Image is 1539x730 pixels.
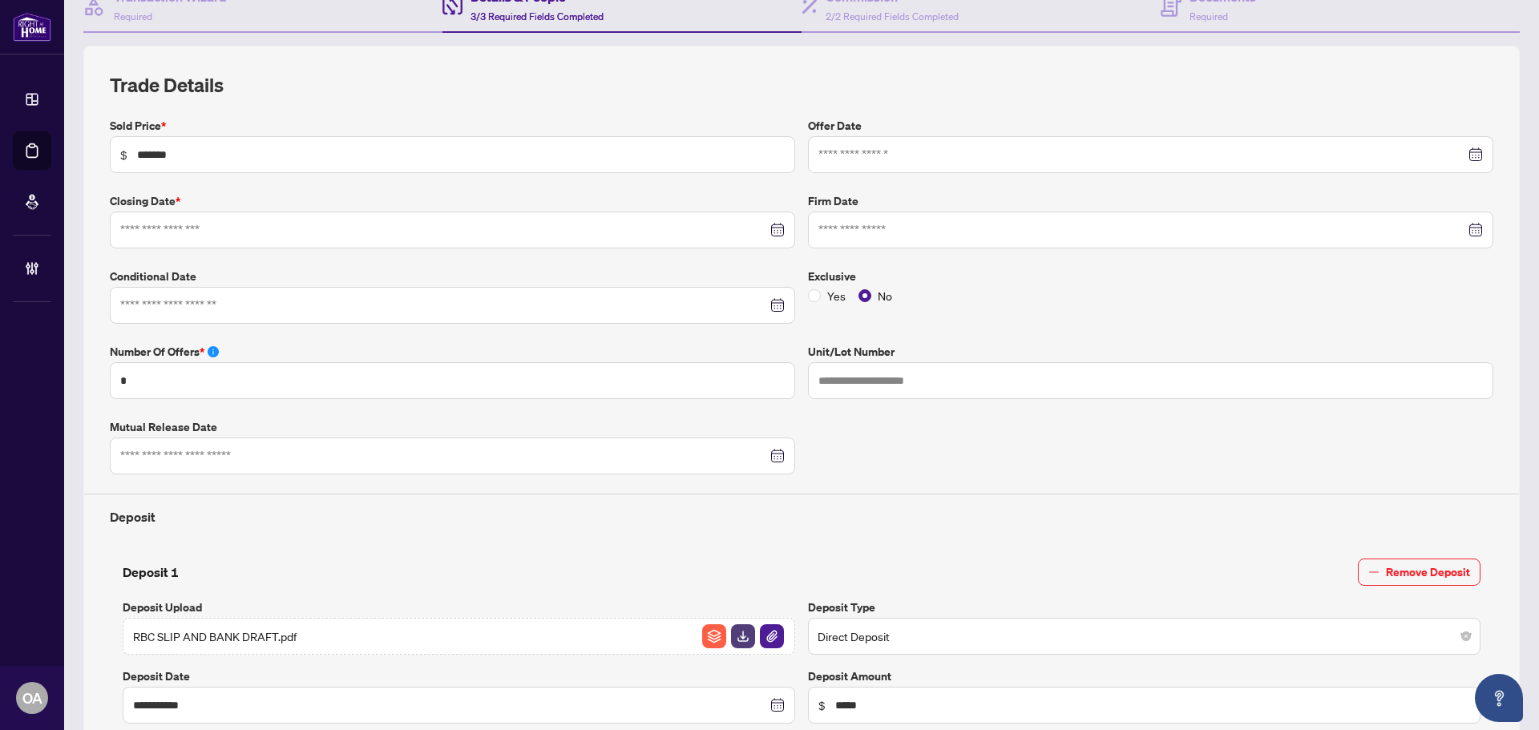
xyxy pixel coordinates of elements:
label: Deposit Date [123,667,795,685]
img: File Attachement [760,624,784,648]
label: Number of offers [110,343,795,361]
label: Closing Date [110,192,795,210]
label: Deposit Amount [808,667,1480,685]
span: info-circle [208,346,219,357]
span: Direct Deposit [818,621,1471,651]
label: Deposit Type [808,599,1480,616]
h4: Deposit 1 [123,563,179,582]
button: Open asap [1475,674,1523,722]
label: Conditional Date [110,268,795,285]
img: logo [13,12,51,42]
span: No [871,287,899,305]
span: Remove Deposit [1386,559,1470,585]
button: File Archive [701,623,727,649]
button: File Attachement [759,623,785,649]
label: Deposit Upload [123,599,795,616]
span: $ [818,696,826,714]
span: 2/2 Required Fields Completed [826,10,959,22]
img: File Archive [702,624,726,648]
h2: Trade Details [110,72,1493,98]
span: Yes [821,287,852,305]
label: Sold Price [110,117,795,135]
span: Required [1190,10,1228,22]
label: Unit/Lot Number [808,343,1493,361]
label: Offer Date [808,117,1493,135]
span: OA [22,687,42,709]
label: Exclusive [808,268,1493,285]
label: Firm Date [808,192,1493,210]
img: File Download [731,624,755,648]
span: close-circle [1461,631,1471,641]
label: Mutual Release Date [110,418,795,436]
span: $ [120,146,127,163]
h4: Deposit [110,507,1493,526]
span: RBC SLIP AND BANK DRAFT.pdf [133,627,297,645]
span: Required [114,10,152,22]
span: minus [1368,567,1379,578]
button: Remove Deposit [1358,559,1480,586]
span: RBC SLIP AND BANK DRAFT.pdfFile ArchiveFile DownloadFile Attachement [123,618,795,655]
button: File Download [730,623,756,649]
span: 3/3 Required Fields Completed [471,10,604,22]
